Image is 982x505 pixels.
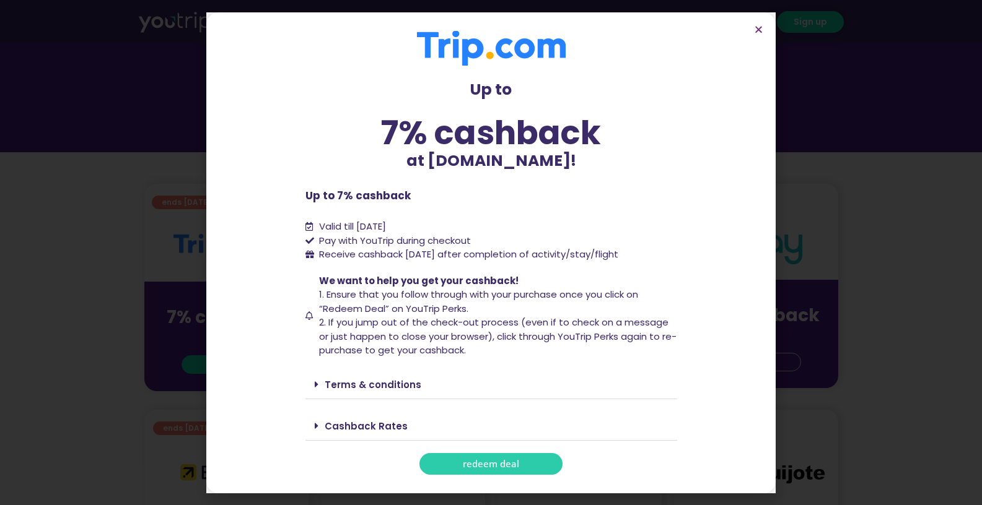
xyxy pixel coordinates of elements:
a: Close [754,25,763,34]
div: Cashback Rates [305,412,677,441]
span: redeem deal [463,459,519,468]
span: 2. If you jump out of the check-out process (even if to check on a message or just happen to clos... [319,316,677,356]
b: Up to 7% cashback [305,188,411,203]
span: Receive cashback [DATE] after completion of activity/stay/flight [319,248,618,261]
a: redeem deal [419,453,563,475]
p: Up to [305,78,677,101]
p: at [DOMAIN_NAME]! [305,149,677,173]
span: Pay with YouTrip during checkout [316,234,471,248]
a: Terms & conditions [325,378,421,391]
div: 7% cashback [305,116,677,149]
span: We want to help you get your cashback! [319,274,519,287]
span: 1. Ensure that you follow through with your purchase once you click on “Redeem Deal” on YouTrip P... [319,288,638,315]
span: Valid till [DATE] [319,220,386,233]
div: Terms & conditions [305,370,677,399]
a: Cashback Rates [325,420,408,433]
